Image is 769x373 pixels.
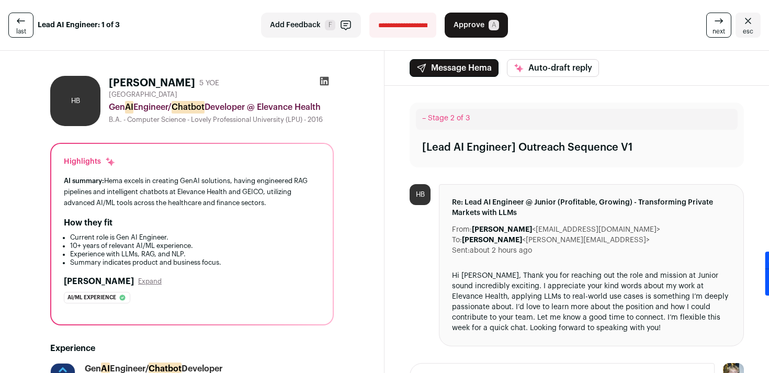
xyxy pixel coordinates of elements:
[261,13,361,38] button: Add Feedback F
[452,270,731,333] div: Hi [PERSON_NAME], Thank you for reaching out the role and mission at Junior sound incredibly exci...
[138,277,162,286] button: Expand
[50,342,334,355] h2: Experience
[172,101,205,114] mark: Chatbot
[109,91,177,99] span: [GEOGRAPHIC_DATA]
[64,177,104,184] span: AI summary:
[706,13,731,38] a: next
[428,115,470,122] span: Stage 2 of 3
[452,245,470,256] dt: Sent:
[50,76,100,126] div: HB
[462,235,650,245] dd: <[PERSON_NAME][EMAIL_ADDRESS]>
[472,226,532,233] b: [PERSON_NAME]
[67,292,116,303] span: Ai/ml experience
[736,13,761,38] a: Close
[64,175,320,208] div: Hema excels in creating GenAI solutions, having engineered RAG pipelines and intelligent chatbots...
[109,101,334,114] div: Gen Engineer/ Developer @ Elevance Health
[199,78,219,88] div: 5 YOE
[422,115,426,122] span: –
[70,242,320,250] li: 10+ years of relevant AI/ML experience.
[270,20,321,30] span: Add Feedback
[16,27,26,36] span: last
[125,101,133,114] mark: AI
[64,217,112,229] h2: How they fit
[70,258,320,267] li: Summary indicates product and business focus.
[470,245,532,256] dd: about 2 hours ago
[452,224,472,235] dt: From:
[489,20,499,30] span: A
[64,156,116,167] div: Highlights
[38,20,120,30] strong: Lead AI Engineer: 1 of 3
[64,275,134,288] h2: [PERSON_NAME]
[422,140,632,155] div: [Lead AI Engineer] Outreach Sequence V1
[325,20,335,30] span: F
[472,224,660,235] dd: <[EMAIL_ADDRESS][DOMAIN_NAME]>
[109,116,334,124] div: B.A. - Computer Science - Lovely Professional University (LPU) - 2016
[454,20,484,30] span: Approve
[70,233,320,242] li: Current role is Gen AI Engineer.
[8,13,33,38] a: last
[462,236,522,244] b: [PERSON_NAME]
[70,250,320,258] li: Experience with LLMs, RAG, and NLP.
[410,184,431,205] div: HB
[743,27,753,36] span: esc
[452,235,462,245] dt: To:
[410,59,499,77] button: Message Hema
[445,13,508,38] button: Approve A
[713,27,725,36] span: next
[507,59,599,77] button: Auto-draft reply
[452,197,731,218] span: Re: Lead AI Engineer @ Junior (Profitable, Growing) - Transforming Private Markets with LLMs
[109,76,195,91] h1: [PERSON_NAME]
